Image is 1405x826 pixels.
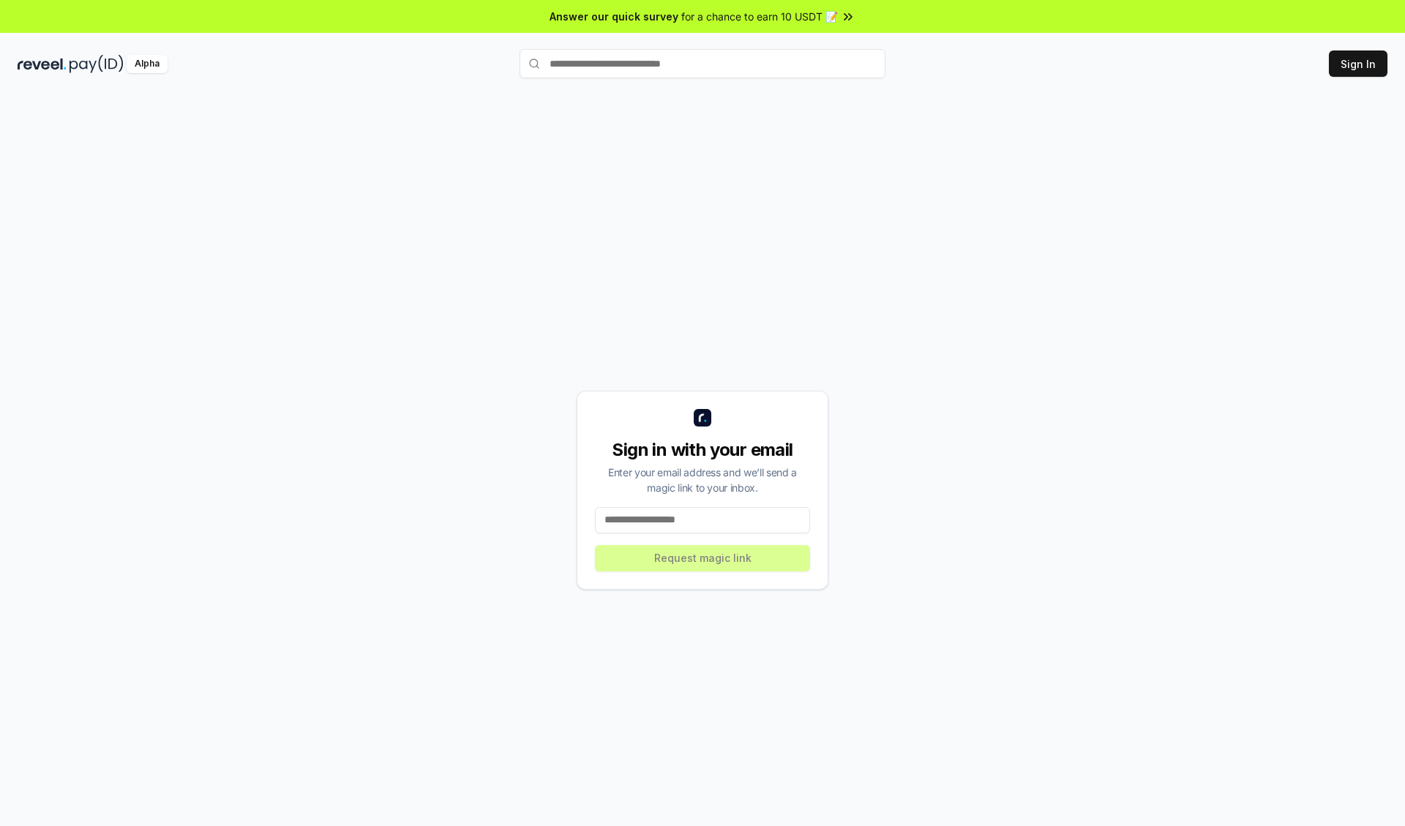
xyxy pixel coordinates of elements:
span: Answer our quick survey [550,9,678,24]
img: pay_id [70,55,124,73]
div: Alpha [127,55,168,73]
span: for a chance to earn 10 USDT 📝 [681,9,838,24]
div: Sign in with your email [595,438,810,462]
div: Enter your email address and we’ll send a magic link to your inbox. [595,465,810,495]
button: Sign In [1329,50,1387,77]
img: logo_small [694,409,711,427]
img: reveel_dark [18,55,67,73]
